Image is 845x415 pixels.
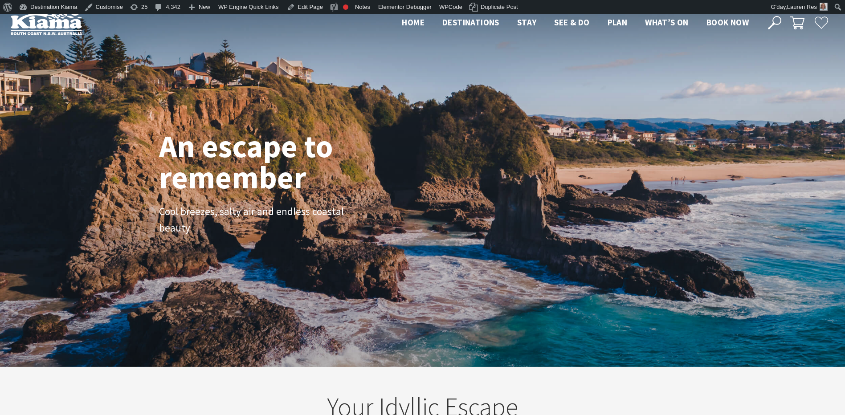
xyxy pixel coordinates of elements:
[11,11,82,35] img: Kiama Logo
[402,17,425,28] span: Home
[820,3,828,11] img: Res-lauren-square-150x150.jpg
[393,16,758,30] nav: Main Menu
[706,17,749,28] span: Book now
[343,4,348,10] div: Focus keyphrase not set
[159,130,404,193] h1: An escape to remember
[554,17,589,28] span: See & Do
[159,203,359,236] p: Cool breezes, salty air and endless coastal beauty
[517,17,537,28] span: Stay
[442,17,499,28] span: Destinations
[608,17,628,28] span: Plan
[645,17,689,28] span: What’s On
[787,4,817,10] span: Lauren Res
